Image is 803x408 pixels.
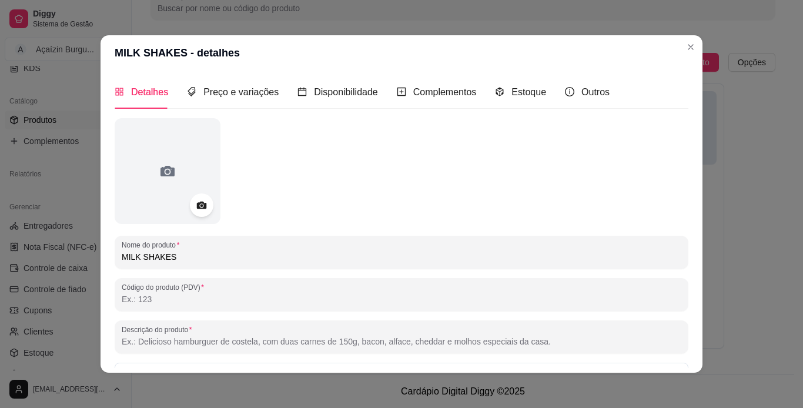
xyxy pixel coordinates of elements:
[581,87,610,97] span: Outros
[122,293,681,305] input: Código do produto (PDV)
[681,38,700,56] button: Close
[397,87,406,96] span: plus-square
[565,87,574,96] span: info-circle
[187,87,196,96] span: tags
[122,336,681,347] input: Descrição do produto
[122,240,183,250] label: Nome do produto
[413,87,477,97] span: Complementos
[314,87,378,97] span: Disponibilidade
[297,87,307,96] span: calendar
[122,282,208,292] label: Código do produto (PDV)
[101,35,702,71] header: MILK SHAKES - detalhes
[115,87,124,96] span: appstore
[495,87,504,96] span: code-sandbox
[122,325,196,335] label: Descrição do produto
[203,87,279,97] span: Preço e variações
[511,87,546,97] span: Estoque
[131,87,168,97] span: Detalhes
[122,251,681,263] input: Nome do produto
